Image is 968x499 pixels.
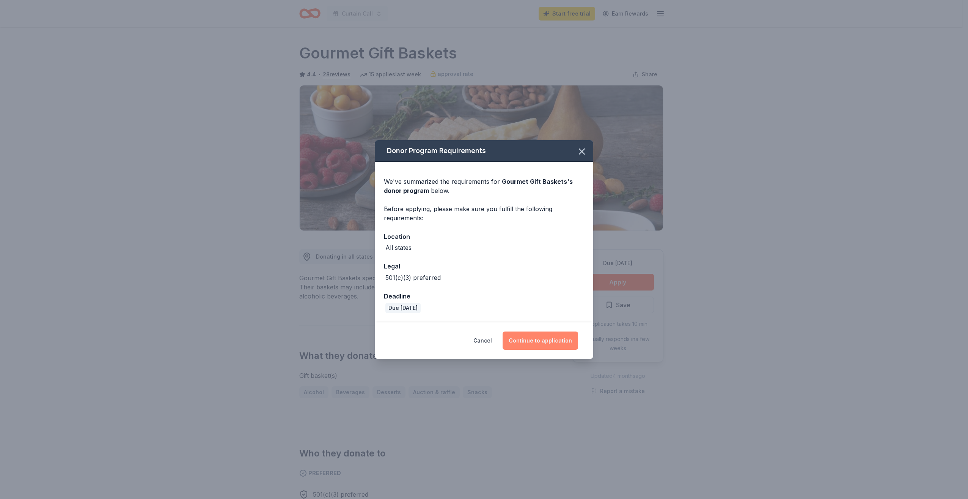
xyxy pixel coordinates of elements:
div: Deadline [384,291,584,301]
div: Location [384,232,584,242]
button: Cancel [473,332,492,350]
button: Continue to application [503,332,578,350]
div: Before applying, please make sure you fulfill the following requirements: [384,204,584,223]
div: Donor Program Requirements [375,140,593,162]
div: All states [385,243,412,252]
div: Legal [384,261,584,271]
div: We've summarized the requirements for below. [384,177,584,195]
div: 501(c)(3) preferred [385,273,441,282]
div: Due [DATE] [385,303,421,313]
